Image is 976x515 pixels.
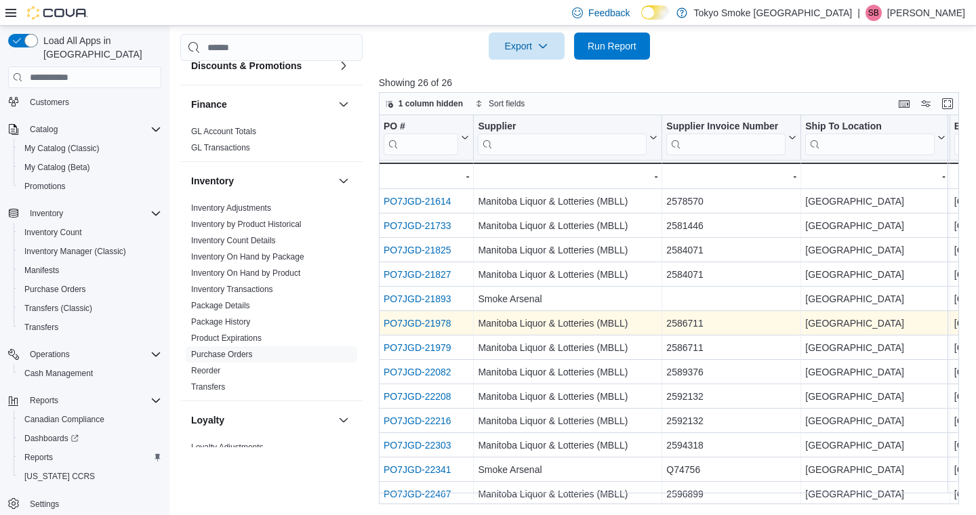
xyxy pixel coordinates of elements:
span: Purchase Orders [19,281,161,297]
div: - [666,168,796,184]
a: Customers [24,94,75,110]
div: - [805,168,945,184]
div: [GEOGRAPHIC_DATA] [805,266,945,283]
button: Inventory [191,174,333,188]
span: Manifests [24,265,59,276]
div: 2589376 [666,364,796,380]
a: PO7JGD-21979 [384,342,451,353]
span: Inventory by Product Historical [191,219,302,230]
a: Transfers (Classic) [19,300,98,316]
button: Loyalty [191,413,333,427]
button: Transfers [14,318,167,337]
div: 2592132 [666,413,796,429]
span: Dashboards [24,433,79,444]
span: Transfers (Classic) [19,300,161,316]
a: Inventory Adjustments [191,203,271,213]
span: Package History [191,316,250,327]
button: Display options [918,96,934,112]
a: Product Expirations [191,333,262,343]
span: Catalog [30,124,58,135]
a: My Catalog (Beta) [19,159,96,176]
span: Cash Management [24,368,93,379]
a: PO7JGD-22208 [384,391,451,402]
button: Reports [24,392,64,409]
button: Reports [14,448,167,467]
button: Catalog [24,121,63,138]
span: 1 column hidden [399,98,463,109]
div: [GEOGRAPHIC_DATA] [805,193,945,209]
span: SB [868,5,879,21]
button: Inventory [24,205,68,222]
a: My Catalog (Classic) [19,140,105,157]
button: Operations [24,346,75,363]
button: Loyalty [335,412,352,428]
div: [GEOGRAPHIC_DATA] [805,486,945,502]
span: Inventory [30,208,63,219]
span: Inventory Manager (Classic) [19,243,161,260]
div: [GEOGRAPHIC_DATA] [805,218,945,234]
button: Inventory [335,173,352,189]
div: 2596899 [666,486,796,502]
div: Manitoba Liquor & Lotteries (MBLL) [478,486,657,502]
button: [US_STATE] CCRS [14,467,167,486]
span: Reorder [191,365,220,376]
a: GL Account Totals [191,127,256,136]
a: PO7JGD-21733 [384,220,451,231]
a: PO7JGD-22341 [384,464,451,475]
span: Transfers (Classic) [24,303,92,314]
span: Load All Apps in [GEOGRAPHIC_DATA] [38,34,161,61]
a: Manifests [19,262,64,279]
div: 2578570 [666,193,796,209]
button: PO # [384,121,469,155]
span: GL Account Totals [191,126,256,137]
a: PO7JGD-21825 [384,245,451,255]
span: Inventory Manager (Classic) [24,246,126,257]
button: Sort fields [470,96,530,112]
div: [GEOGRAPHIC_DATA] [805,291,945,307]
div: - [383,168,469,184]
span: Canadian Compliance [19,411,161,428]
span: Purchase Orders [24,284,86,295]
div: Manitoba Liquor & Lotteries (MBLL) [478,413,657,429]
h3: Finance [191,98,227,111]
a: PO7JGD-22216 [384,415,451,426]
button: Cash Management [14,364,167,383]
input: Dark Mode [641,5,670,20]
span: Cash Management [19,365,161,382]
span: Canadian Compliance [24,414,104,425]
button: Purchase Orders [14,280,167,299]
button: Inventory Count [14,223,167,242]
div: [GEOGRAPHIC_DATA] [805,315,945,331]
div: Supplier [478,121,647,133]
a: Reports [19,449,58,466]
button: 1 column hidden [380,96,468,112]
button: Catalog [3,120,167,139]
button: Ship To Location [805,121,945,155]
a: Inventory by Product Historical [191,220,302,229]
a: Transfers [191,382,225,392]
span: Transfers [24,322,58,333]
span: Reports [24,452,53,463]
a: Inventory On Hand by Product [191,268,300,278]
div: Supplier Invoice Number [666,121,786,133]
a: [US_STATE] CCRS [19,468,100,485]
a: PO7JGD-22082 [384,367,451,377]
a: PO7JGD-22467 [384,489,451,499]
a: PO7JGD-21978 [384,318,451,329]
span: Run Report [588,39,636,53]
p: Tokyo Smoke [GEOGRAPHIC_DATA] [694,5,853,21]
a: Canadian Compliance [19,411,110,428]
div: PO # URL [384,121,458,155]
button: Supplier [478,121,657,155]
span: Reports [30,395,58,406]
div: 2592132 [666,388,796,405]
span: Promotions [24,181,66,192]
span: Promotions [19,178,161,194]
a: Transfers [19,319,64,335]
div: 2594318 [666,437,796,453]
div: Manitoba Liquor & Lotteries (MBLL) [478,437,657,453]
h3: Loyalty [191,413,224,427]
div: PO # [384,121,458,133]
span: Inventory On Hand by Product [191,268,300,279]
h3: Inventory [191,174,234,188]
